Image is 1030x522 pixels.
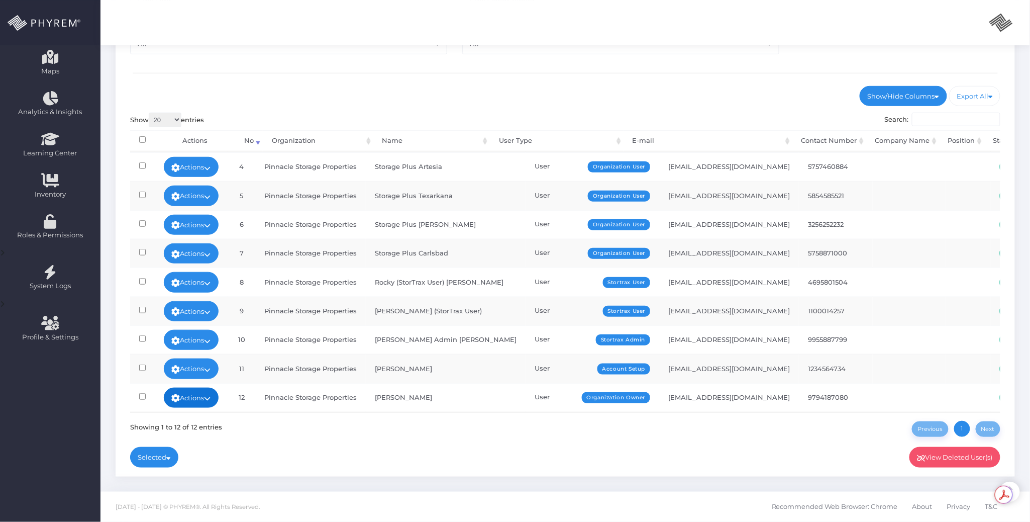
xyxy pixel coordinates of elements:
div: User [535,334,650,344]
div: User [535,191,650,201]
td: 9955887799 [799,325,873,354]
span: T&C [985,496,998,517]
span: Inventory [7,190,94,200]
span: Active [1000,364,1028,375]
span: Active [1000,219,1028,230]
td: [EMAIL_ADDRESS][DOMAIN_NAME] [659,210,799,239]
td: [EMAIL_ADDRESS][DOMAIN_NAME] [659,354,799,383]
input: Search: [912,113,1000,127]
div: User [535,392,650,402]
td: 12 [228,383,255,412]
span: Recommended Web Browser: Chrome [772,496,898,517]
th: User Type: activate to sort column ascending [490,130,623,152]
a: Actions [164,359,219,379]
td: 4695801504 [799,268,873,296]
span: Profile & Settings [22,332,78,342]
span: System Logs [7,281,94,291]
td: Pinnacle Storage Properties [255,354,366,383]
td: Rocky (StorTrax User) [PERSON_NAME] [366,268,526,296]
a: Actions [164,186,219,206]
td: Storage Plus [PERSON_NAME] [366,210,526,239]
td: 4 [228,152,255,181]
td: Storage Plus Carlsbad [366,239,526,268]
div: User [535,306,650,316]
a: 1 [954,421,970,437]
span: Maps [41,66,59,76]
span: Active [1000,161,1028,172]
span: Active [1000,248,1028,259]
td: [EMAIL_ADDRESS][DOMAIN_NAME] [659,268,799,296]
td: [EMAIL_ADDRESS][DOMAIN_NAME] [659,383,799,412]
td: Pinnacle Storage Properties [255,181,366,210]
span: Learning Center [7,148,94,158]
select: Showentries [149,113,181,127]
td: 1100014257 [799,297,873,325]
td: [EMAIL_ADDRESS][DOMAIN_NAME] [659,181,799,210]
td: Pinnacle Storage Properties [255,325,366,354]
td: [EMAIL_ADDRESS][DOMAIN_NAME] [659,325,799,354]
td: 5 [228,181,255,210]
td: [EMAIL_ADDRESS][DOMAIN_NAME] [659,152,799,181]
td: Pinnacle Storage Properties [255,239,366,268]
a: Actions [164,157,219,177]
td: 5757460884 [799,152,873,181]
td: Pinnacle Storage Properties [255,210,366,239]
div: Showing 1 to 12 of 12 entries [130,419,223,432]
a: Recommended Web Browser: Chrome [772,492,898,522]
th: Company Name: activate to sort column ascending [866,130,939,152]
span: Active [1000,277,1028,288]
th: Name: activate to sort column ascending [373,130,490,152]
td: [EMAIL_ADDRESS][DOMAIN_NAME] [659,297,799,325]
a: View Deleted User(s) [909,447,1001,467]
th: Contact Number: activate to sort column ascending [792,130,866,152]
a: Actions [164,272,219,292]
td: 3256252232 [799,210,873,239]
span: Roles & Permissions [7,230,94,240]
th: Actions [155,130,236,152]
a: Actions [164,388,219,408]
td: 1234564734 [799,354,873,383]
div: User [535,364,650,374]
span: Organization User [588,248,650,259]
td: Storage Plus Texarkana [366,181,526,210]
span: Active [1000,334,1028,345]
td: 5758871000 [799,239,873,268]
td: Storage Plus Artesia [366,152,526,181]
td: [PERSON_NAME] [366,354,526,383]
span: Account Setup [597,364,651,375]
a: Privacy [947,492,971,522]
span: Organization User [588,219,650,230]
label: Show entries [130,113,204,127]
td: Pinnacle Storage Properties [255,383,366,412]
a: Actions [164,330,219,350]
th: Organization: activate to sort column ascending [263,130,373,152]
td: [PERSON_NAME] [366,383,526,412]
a: Actions [164,243,219,264]
a: Show/Hide Columns [860,86,947,106]
label: Search: [885,113,1001,127]
td: 9 [228,297,255,325]
td: 10 [228,325,255,354]
td: 7 [228,239,255,268]
td: 9794187080 [799,383,873,412]
div: User [535,219,650,229]
span: [DATE] - [DATE] © PHYREM®. All Rights Reserved. [116,503,260,510]
span: Stortrax User [603,306,651,317]
span: Active [1000,392,1028,403]
td: Pinnacle Storage Properties [255,152,366,181]
a: Actions [164,301,219,321]
span: About [912,496,933,517]
a: T&C [985,492,998,522]
td: [PERSON_NAME] (StorTrax User) [366,297,526,325]
td: 5854585521 [799,181,873,210]
a: About [912,492,933,522]
th: No: activate to sort column ascending [235,130,263,152]
a: Export All [949,86,1001,106]
span: Active [1000,306,1028,317]
th: E-mail: activate to sort column ascending [624,130,792,152]
td: 8 [228,268,255,296]
div: User [535,248,650,258]
td: Pinnacle Storage Properties [255,268,366,296]
div: User [535,161,650,171]
th: Position: activate to sort column ascending [939,130,984,152]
